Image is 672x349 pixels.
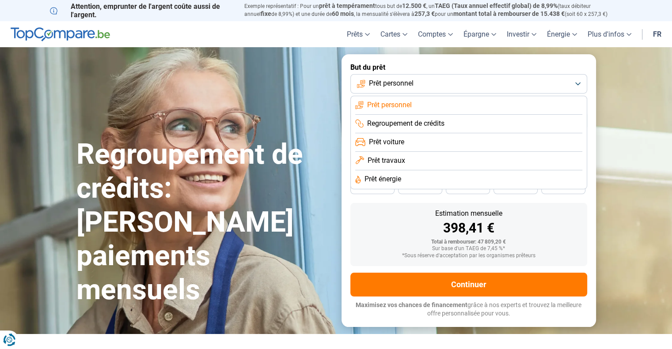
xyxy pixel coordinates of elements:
span: Prêt personnel [369,79,414,88]
span: prêt à tempérament [319,2,375,9]
span: 12.500 € [402,2,426,9]
span: 36 mois [458,185,478,190]
div: Estimation mensuelle [357,210,580,217]
span: Prêt personnel [367,100,412,110]
span: Prêt travaux [368,156,405,165]
button: Continuer [350,273,587,296]
a: Plus d'infos [582,21,637,47]
p: grâce à nos experts et trouvez la meilleure offre personnalisée pour vous. [350,301,587,318]
p: Attention, emprunter de l'argent coûte aussi de l'argent. [50,2,234,19]
div: *Sous réserve d'acceptation par les organismes prêteurs [357,253,580,259]
a: Prêts [342,21,375,47]
span: fixe [261,10,271,17]
span: Regroupement de crédits [367,119,444,128]
span: Maximisez vos chances de financement [356,301,467,308]
div: 398,41 € [357,221,580,235]
span: Prêt énergie [364,174,401,184]
h1: Regroupement de crédits: [PERSON_NAME] paiements mensuels [76,138,331,307]
label: But du prêt [350,63,587,71]
span: 42 mois [410,185,430,190]
a: Énergie [542,21,582,47]
a: Comptes [413,21,458,47]
span: TAEG (Taux annuel effectif global) de 8,99% [435,2,558,9]
button: Prêt personnel [350,74,587,94]
a: fr [648,21,667,47]
span: 257,3 € [414,10,435,17]
p: Exemple représentatif : Pour un tous but de , un (taux débiteur annuel de 8,99%) et une durée de ... [244,2,623,18]
img: TopCompare [11,27,110,41]
span: 30 mois [506,185,525,190]
span: Prêt voiture [369,137,404,147]
div: Sur base d'un TAEG de 7,45 %* [357,246,580,252]
span: montant total à rembourser de 15.438 € [453,10,565,17]
div: Total à rembourser: 47 809,20 € [357,239,580,245]
span: 60 mois [332,10,354,17]
a: Épargne [458,21,501,47]
a: Cartes [375,21,413,47]
a: Investir [501,21,542,47]
span: 24 mois [554,185,573,190]
span: 48 mois [363,185,382,190]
